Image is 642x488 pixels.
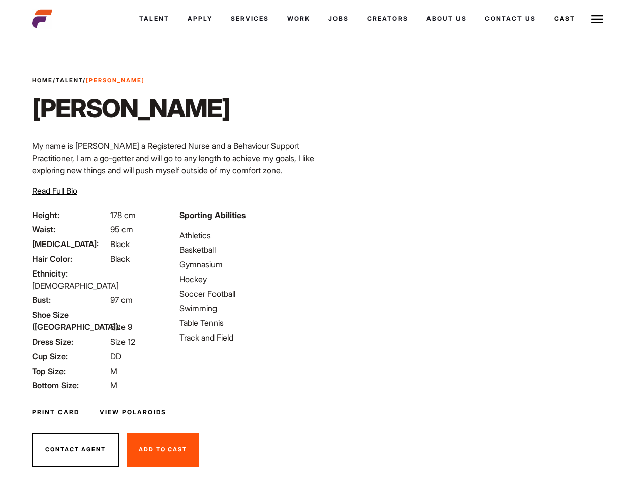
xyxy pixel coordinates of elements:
[32,281,119,291] span: [DEMOGRAPHIC_DATA]
[32,335,108,348] span: Dress Size:
[32,223,108,235] span: Waist:
[278,5,319,33] a: Work
[32,186,77,196] span: Read Full Bio
[110,210,136,220] span: 178 cm
[32,209,108,221] span: Height:
[179,317,315,329] li: Table Tennis
[32,185,77,197] button: Read Full Bio
[319,5,358,33] a: Jobs
[545,5,585,33] a: Cast
[56,77,83,84] a: Talent
[179,273,315,285] li: Hockey
[110,322,132,332] span: Size 9
[110,224,133,234] span: 95 cm
[591,13,603,25] img: Burger icon
[476,5,545,33] a: Contact Us
[100,408,166,417] a: View Polaroids
[32,93,230,124] h1: [PERSON_NAME]
[32,9,52,29] img: cropped-aefm-brand-fav-22-square.png
[130,5,178,33] a: Talent
[179,243,315,256] li: Basketball
[110,351,121,361] span: DD
[222,5,278,33] a: Services
[110,254,130,264] span: Black
[32,294,108,306] span: Bust:
[32,365,108,377] span: Top Size:
[179,229,315,241] li: Athletics
[32,309,108,333] span: Shoe Size ([GEOGRAPHIC_DATA]):
[32,350,108,362] span: Cup Size:
[32,76,145,85] span: / /
[32,77,53,84] a: Home
[179,288,315,300] li: Soccer Football
[179,258,315,270] li: Gymnasium
[86,77,145,84] strong: [PERSON_NAME]
[110,366,117,376] span: M
[179,302,315,314] li: Swimming
[32,408,79,417] a: Print Card
[178,5,222,33] a: Apply
[110,295,133,305] span: 97 cm
[179,331,315,344] li: Track and Field
[32,238,108,250] span: [MEDICAL_DATA]:
[127,433,199,467] button: Add To Cast
[417,5,476,33] a: About Us
[110,380,117,390] span: M
[32,141,314,175] span: My name is [PERSON_NAME] a Registered Nurse and a Behaviour Support Practitioner, I am a go-gette...
[358,5,417,33] a: Creators
[110,337,135,347] span: Size 12
[110,239,130,249] span: Black
[32,433,119,467] button: Contact Agent
[139,446,187,453] span: Add To Cast
[179,210,246,220] strong: Sporting Abilities
[32,253,108,265] span: Hair Color:
[32,379,108,391] span: Bottom Size:
[32,267,108,280] span: Ethnicity:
